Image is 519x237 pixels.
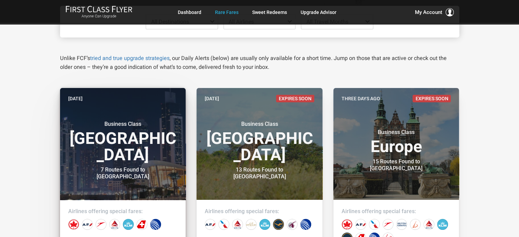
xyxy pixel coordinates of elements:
[355,219,366,230] div: Air France
[90,55,170,61] a: tried and true upgrade strategies
[109,219,120,230] div: Delta Airlines
[66,14,132,19] small: Anyone Can Upgrade
[276,95,314,102] span: Expires Soon
[205,219,216,230] div: Air France
[354,158,439,172] div: 15 Routes Found to [GEOGRAPHIC_DATA]
[60,54,459,72] p: Unlike FCF’s , our Daily Alerts (below) are usually only available for a short time. Jump on thos...
[415,8,442,16] span: My Account
[205,208,314,215] h4: Airlines offering special fares:
[246,219,257,230] div: Etihad
[423,219,434,230] div: Delta Airlines
[123,219,134,230] div: KLM
[287,219,298,230] div: Qatar
[415,8,454,16] button: My Account
[342,95,380,102] time: Three days ago
[354,129,439,136] small: Business Class
[369,219,380,230] div: American Airlines
[217,121,302,128] small: Business Class
[80,121,165,128] small: Business Class
[68,95,83,102] time: [DATE]
[273,219,284,230] div: Lufthansa
[301,6,336,18] a: Upgrade Advisor
[342,208,451,215] h4: Airlines offering special fares:
[215,6,239,18] a: Rare Fares
[437,219,448,230] div: KLM
[259,219,270,230] div: KLM
[217,166,302,180] div: 13 Routes Found to [GEOGRAPHIC_DATA]
[410,219,421,230] div: Brussels Airlines
[232,219,243,230] div: Delta Airlines
[136,219,147,230] div: Swiss
[68,208,178,215] h4: Airlines offering special fares:
[68,121,178,163] h3: [GEOGRAPHIC_DATA]
[413,95,451,102] span: Expires Soon
[383,219,393,230] div: Austrian Airlines‎
[205,95,219,102] time: [DATE]
[300,219,311,230] div: United
[96,219,106,230] div: Austrian Airlines‎
[66,5,132,13] img: First Class Flyer
[80,166,165,180] div: 7 Routes Found to [GEOGRAPHIC_DATA]
[205,121,314,163] h3: [GEOGRAPHIC_DATA]
[66,5,132,19] a: First Class FlyerAnyone Can Upgrade
[342,219,352,230] div: Air Canada
[396,219,407,230] div: British Airways
[82,219,93,230] div: Air France
[150,219,161,230] div: United
[342,129,451,155] h3: Europe
[178,6,201,18] a: Dashboard
[218,219,229,230] div: American Airlines
[68,219,79,230] div: Air Canada
[252,6,287,18] a: Sweet Redeems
